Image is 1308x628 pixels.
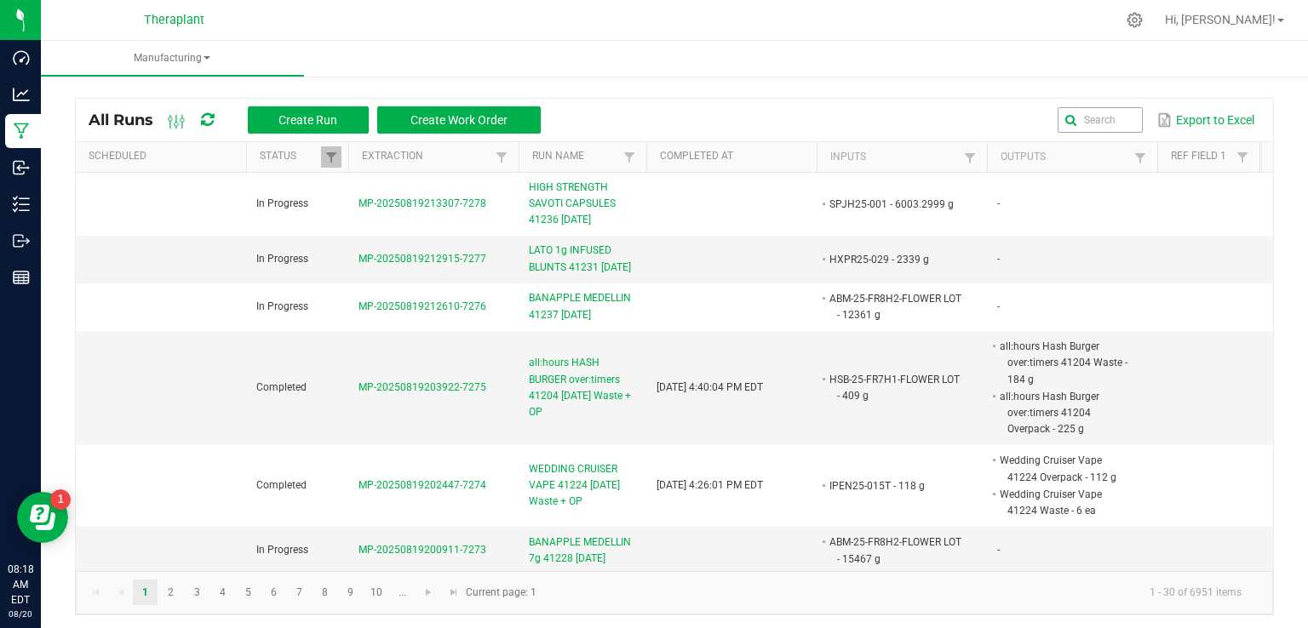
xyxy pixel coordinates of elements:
span: WEDDING CRUISER VAPE 41224 [DATE] Waste + OP [529,461,636,511]
span: MP-20250819212610-7276 [359,300,486,312]
td: - [987,283,1157,331]
a: Filter [960,147,980,168]
li: all:hours Hash Burger over:timers 41204 Overpack - 225 g [997,388,1132,438]
th: Outputs [987,142,1157,173]
inline-svg: Analytics [13,86,30,103]
inline-svg: Inventory [13,196,30,213]
li: HXPR25-029 - 2339 g [827,251,961,268]
p: 08:18 AM EDT [8,562,33,608]
iframe: Resource center unread badge [50,489,71,510]
span: [DATE] 4:40:04 PM EDT [657,381,763,393]
a: Page 6 [261,579,286,605]
span: Manufacturing [41,51,304,66]
li: Wedding Cruiser Vape 41224 Overpack - 112 g [997,452,1132,485]
div: All Runs [89,106,554,134]
span: BANAPPLE MEDELLIN 41237 [DATE] [529,290,636,323]
span: Hi, [PERSON_NAME]! [1165,13,1276,26]
input: Search [1058,107,1143,133]
a: Completed AtSortable [660,150,810,163]
a: Go to the last page [441,579,466,605]
inline-svg: Outbound [13,232,30,249]
span: MP-20250819200911-7273 [359,544,486,556]
span: Go to the last page [447,585,461,599]
a: Filter [1232,146,1253,168]
a: Filter [321,146,341,168]
a: Page 9 [338,579,363,605]
a: Page 7 [287,579,312,605]
inline-svg: Reports [13,269,30,286]
p: 08/20 [8,608,33,620]
button: Create Work Order [377,106,541,134]
inline-svg: Inbound [13,159,30,176]
li: ABM-25-FR8H2-FLOWER LOT - 12361 g [827,290,961,323]
span: In Progress [256,300,308,312]
span: MP-20250819213307-7278 [359,197,486,209]
a: ScheduledSortable [89,150,239,163]
a: Page 1 [133,579,158,605]
kendo-pager: Current page: 1 [76,571,1273,614]
a: Ref Field 1Sortable [1171,150,1231,163]
a: Page 10 [364,579,389,605]
td: - [987,527,1157,574]
div: Manage settings [1124,12,1145,28]
span: In Progress [256,253,308,265]
iframe: Resource center [17,492,68,543]
span: HIGH STRENGTH SAVOTI CAPSULES 41236 [DATE] [529,180,636,229]
a: Page 4 [210,579,235,605]
a: Page 3 [185,579,209,605]
li: IPEN25-015T - 118 g [827,477,961,494]
li: all:hours Hash Burger over:timers 41204 Waste - 184 g [997,338,1132,388]
a: ExtractionSortable [362,150,490,163]
span: all:hours HASH BURGER over:timers 41204 [DATE] Waste + OP [529,355,636,420]
span: BANAPPLE MEDELLIN 7g 41228 [DATE] [529,534,636,567]
span: MP-20250819202447-7274 [359,479,486,491]
span: Completed [256,381,307,393]
a: Page 2 [158,579,183,605]
span: Create Run [278,113,337,127]
span: MP-20250819212915-7277 [359,253,486,265]
li: HSB-25-FR7H1-FLOWER LOT - 409 g [827,371,961,404]
a: Page 8 [313,579,337,605]
li: Wedding Cruiser Vape 41224 Waste - 6 ea [997,486,1132,519]
td: - [987,236,1157,283]
inline-svg: Dashboard [13,49,30,66]
a: Filter [1130,147,1150,168]
span: LATO 1g INFUSED BLUNTS 41231 [DATE] [529,243,636,275]
span: In Progress [256,544,308,556]
span: MP-20250819203922-7275 [359,381,486,393]
a: Run NameSortable [532,150,618,163]
li: ABM-25-FR8H2-FLOWER LOT - 15467 g [827,534,961,567]
span: In Progress [256,197,308,209]
kendo-pager-info: 1 - 30 of 6951 items [547,579,1255,607]
th: Inputs [817,142,987,173]
a: Page 11 [390,579,415,605]
span: Theraplant [144,13,204,27]
a: Page 5 [236,579,261,605]
a: Filter [619,146,640,168]
span: [DATE] 4:26:01 PM EDT [657,479,763,491]
a: Go to the next page [416,579,441,605]
a: StatusSortable [260,150,320,163]
button: Export to Excel [1153,106,1259,134]
td: - [987,173,1157,237]
span: Completed [256,479,307,491]
span: Go to the next page [422,585,435,599]
li: SPJH25-001 - 6003.2999 g [827,196,961,213]
span: Create Work Order [410,113,508,127]
a: Manufacturing [41,41,304,77]
inline-svg: Manufacturing [13,123,30,140]
button: Create Run [248,106,369,134]
a: Filter [491,146,512,168]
